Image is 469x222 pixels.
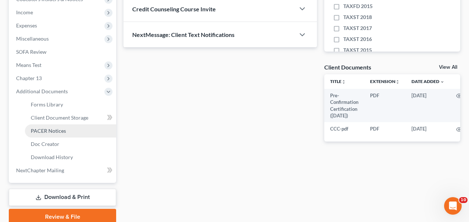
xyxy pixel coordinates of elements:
a: View All [439,65,457,70]
span: SOFA Review [16,49,47,55]
i: unfold_more [341,80,346,84]
span: Credit Counseling Course Invite [132,5,216,12]
td: Pre-Confirmation Certification ([DATE]) [324,89,364,123]
a: Date Added expand_more [411,79,444,84]
a: Titleunfold_more [330,79,346,84]
span: Chapter 13 [16,75,42,81]
td: CCC-pdf [324,122,364,135]
a: NextChapter Mailing [10,164,116,177]
td: PDF [364,122,406,135]
span: TAXFD 2015 [343,3,373,10]
span: 10 [459,197,468,203]
span: PACER Notices [31,128,66,134]
i: unfold_more [395,80,400,84]
td: PDF [364,89,406,123]
a: Client Document Storage [25,111,116,124]
span: Miscellaneous [16,35,49,42]
a: PACER Notices [25,124,116,138]
div: Client Documents [324,63,371,71]
span: Income [16,9,33,15]
td: [DATE] [406,122,450,135]
span: Expenses [16,22,37,29]
a: SOFA Review [10,45,116,59]
span: NextChapter Mailing [16,167,64,173]
span: Forms Library [31,101,63,108]
span: TAXST 2016 [343,35,372,43]
span: Additional Documents [16,88,68,94]
iframe: Intercom live chat [444,197,462,215]
a: Doc Creator [25,138,116,151]
td: [DATE] [406,89,450,123]
span: TAXST 2018 [343,14,372,21]
span: Doc Creator [31,141,59,147]
a: Download History [25,151,116,164]
span: Download History [31,154,73,160]
span: Client Document Storage [31,114,88,121]
span: TAXST 2017 [343,25,372,32]
i: expand_more [440,80,444,84]
span: NextMessage: Client Text Notifications [132,31,234,38]
span: Means Test [16,62,41,68]
a: Forms Library [25,98,116,111]
a: Download & Print [9,189,116,206]
span: TAXST 2015 [343,46,372,54]
a: Extensionunfold_more [370,79,400,84]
